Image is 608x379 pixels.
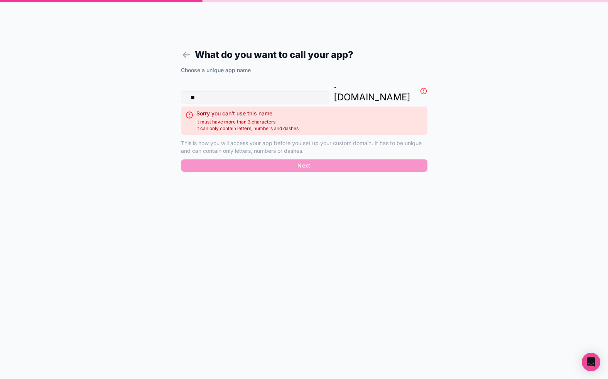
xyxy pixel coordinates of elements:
p: This is how you will access your app before you set up your custom domain. It has to be unique an... [181,139,427,155]
label: Choose a unique app name [181,66,251,74]
h1: What do you want to call your app? [181,48,427,62]
h2: Sorry you can't use this name [196,110,299,117]
div: Open Intercom Messenger [582,353,600,371]
span: It must have more than 3 characters [196,119,299,125]
p: . [DOMAIN_NAME] [334,79,410,103]
span: It can only contain letters, numbers and dashes [196,125,299,132]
